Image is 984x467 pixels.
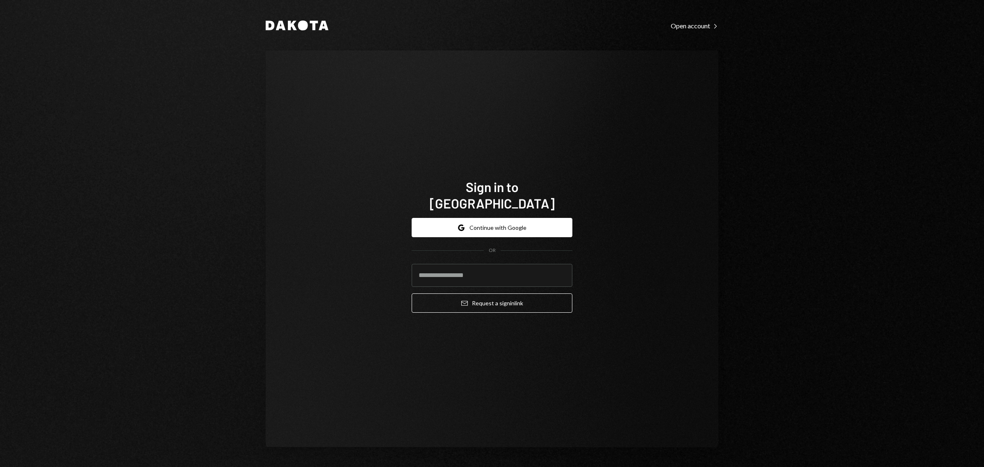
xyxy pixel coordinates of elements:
div: Open account [671,22,718,30]
div: OR [489,247,496,254]
button: Continue with Google [412,218,572,237]
h1: Sign in to [GEOGRAPHIC_DATA] [412,179,572,211]
a: Open account [671,21,718,30]
button: Request a signinlink [412,293,572,313]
